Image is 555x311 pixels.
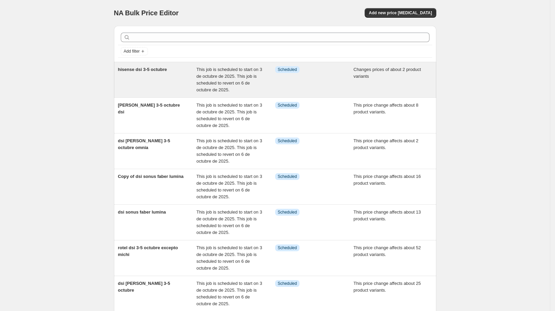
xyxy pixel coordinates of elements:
span: Scheduled [278,67,297,72]
span: This price change affects about 16 product variants. [353,174,421,186]
span: This price change affects about 25 product variants. [353,281,421,293]
span: rotel dsi 3-5 octubre excepto michi [118,245,178,257]
span: Scheduled [278,174,297,179]
span: This price change affects about 2 product variants. [353,138,418,150]
span: This job is scheduled to start on 3 de octubre de 2025. This job is scheduled to revert on 6 de o... [196,67,262,92]
button: Add filter [121,47,148,55]
span: hisense dsi 3-5 octubre [118,67,167,72]
span: Scheduled [278,209,297,215]
span: Scheduled [278,245,297,251]
span: Scheduled [278,138,297,144]
span: This price change affects about 52 product variants. [353,245,421,257]
span: This job is scheduled to start on 3 de octubre de 2025. This job is scheduled to revert on 6 de o... [196,174,262,199]
span: This price change affects about 8 product variants. [353,103,418,114]
span: This job is scheduled to start on 3 de octubre de 2025. This job is scheduled to revert on 6 de o... [196,281,262,306]
span: Scheduled [278,281,297,286]
span: This job is scheduled to start on 3 de octubre de 2025. This job is scheduled to revert on 6 de o... [196,103,262,128]
span: [PERSON_NAME] 3-5 octubre dsi [118,103,180,114]
span: This job is scheduled to start on 3 de octubre de 2025. This job is scheduled to revert on 6 de o... [196,138,262,164]
span: dsi sonus faber lumina [118,209,166,215]
span: dsi [PERSON_NAME] 3-5 octubre [118,281,170,293]
span: This price change affects about 13 product variants. [353,209,421,221]
span: Add new price [MEDICAL_DATA] [369,10,432,16]
span: Scheduled [278,103,297,108]
span: This job is scheduled to start on 3 de octubre de 2025. This job is scheduled to revert on 6 de o... [196,209,262,235]
span: This job is scheduled to start on 3 de octubre de 2025. This job is scheduled to revert on 6 de o... [196,245,262,271]
span: NA Bulk Price Editor [114,9,179,17]
span: dsi [PERSON_NAME] 3-5 octubre omnia [118,138,170,150]
span: Changes prices of about 2 product variants [353,67,421,79]
button: Add new price [MEDICAL_DATA] [365,8,436,18]
span: Add filter [124,49,140,54]
span: Copy of dsi sonus faber lumina [118,174,184,179]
